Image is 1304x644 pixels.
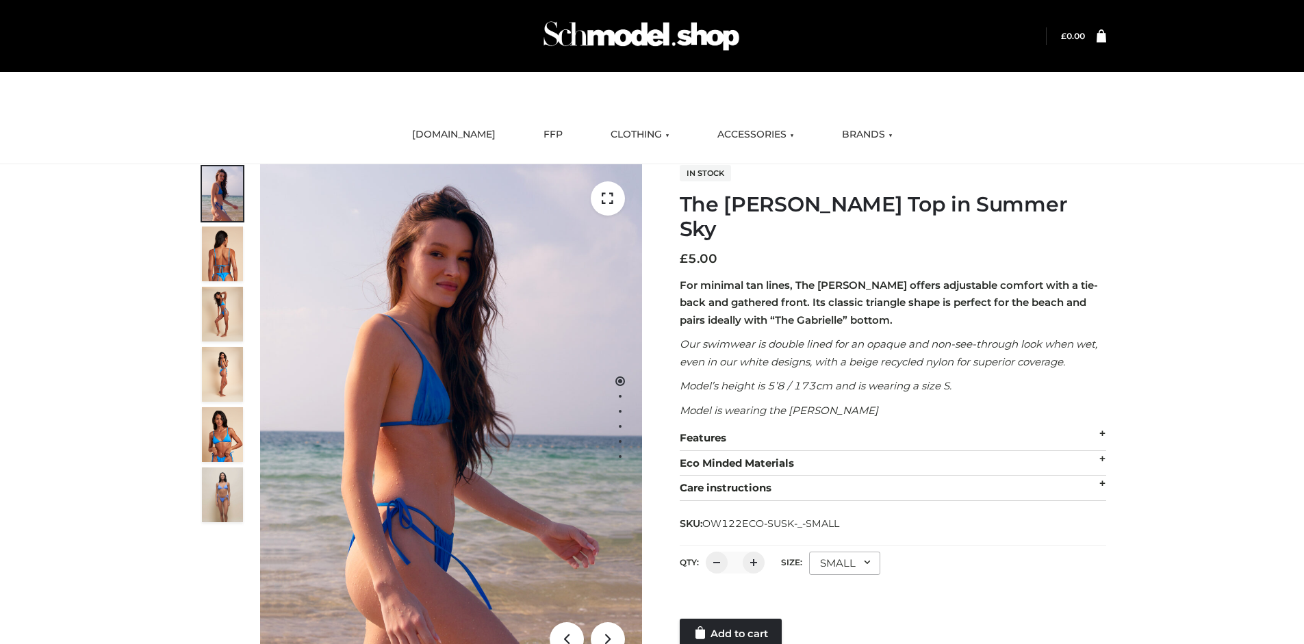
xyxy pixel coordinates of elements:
[1061,31,1085,41] bdi: 0.00
[202,467,243,522] img: SSVC.jpg
[680,337,1097,368] em: Our swimwear is double lined for an opaque and non-see-through look when wet, even in our white d...
[202,166,243,221] img: 1.Alex-top_SS-1_4464b1e7-c2c9-4e4b-a62c-58381cd673c0-1.jpg
[202,227,243,281] img: 5.Alex-top_CN-1-1_1-1.jpg
[1061,31,1066,41] span: £
[707,120,804,150] a: ACCESSORIES
[680,192,1106,242] h1: The [PERSON_NAME] Top in Summer Sky
[1061,31,1085,41] a: £0.00
[202,407,243,462] img: 2.Alex-top_CN-1-1-2.jpg
[680,404,878,417] em: Model is wearing the [PERSON_NAME]
[680,251,688,266] span: £
[781,557,802,567] label: Size:
[680,451,1106,476] div: Eco Minded Materials
[600,120,680,150] a: CLOTHING
[680,476,1106,501] div: Care instructions
[702,517,839,530] span: OW122ECO-SUSK-_-SMALL
[680,379,951,392] em: Model’s height is 5’8 / 173cm and is wearing a size S.
[680,279,1098,326] strong: For minimal tan lines, The [PERSON_NAME] offers adjustable comfort with a tie-back and gathered f...
[533,120,573,150] a: FFP
[202,347,243,402] img: 3.Alex-top_CN-1-1-2.jpg
[680,251,717,266] bdi: 5.00
[680,165,731,181] span: In stock
[680,557,699,567] label: QTY:
[680,515,841,532] span: SKU:
[539,9,744,63] img: Schmodel Admin 964
[680,426,1106,451] div: Features
[402,120,506,150] a: [DOMAIN_NAME]
[809,552,880,575] div: SMALL
[832,120,903,150] a: BRANDS
[202,287,243,342] img: 4.Alex-top_CN-1-1-2.jpg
